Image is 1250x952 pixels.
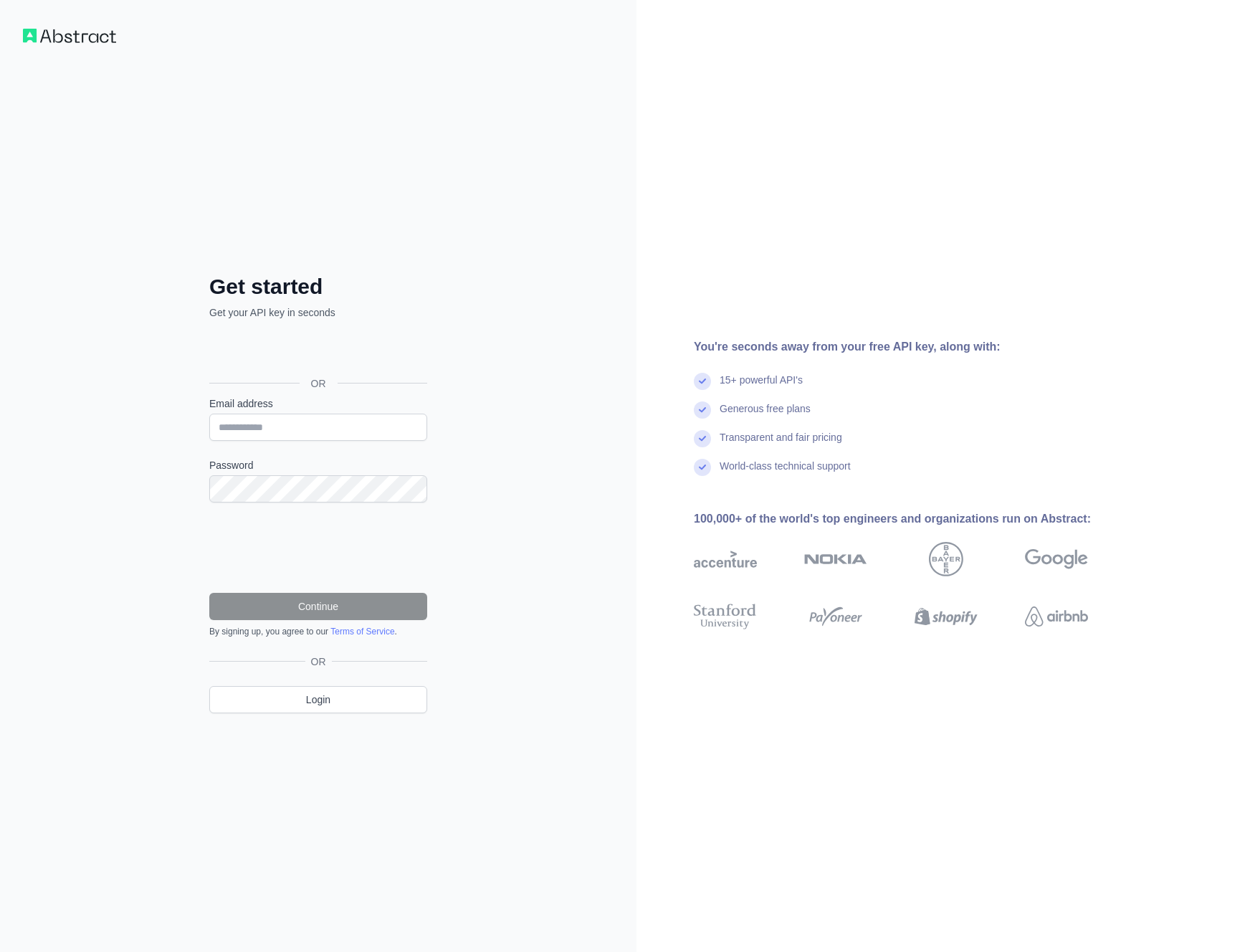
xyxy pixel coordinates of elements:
[694,373,711,390] img: check mark
[330,627,394,637] a: Terms of Service
[209,458,427,472] label: Password
[209,593,427,620] button: Continue
[694,401,711,419] img: check mark
[202,335,431,367] iframe: “使用 Google 账号登录”按钮
[915,601,978,632] img: shopify
[209,305,427,320] p: Get your API key in seconds
[720,373,803,401] div: 15+ powerful API's
[209,520,427,576] iframe: reCAPTCHA
[929,542,963,576] img: bayer
[804,542,867,576] img: nokia
[1025,542,1088,576] img: google
[1025,601,1088,632] img: airbnb
[209,396,427,411] label: Email address
[209,274,427,300] h2: Get started
[720,401,811,430] div: Generous free plans
[694,601,757,632] img: stanford university
[305,654,332,669] span: OR
[209,626,427,637] div: By signing up, you agree to our .
[804,601,867,632] img: payoneer
[720,459,851,487] div: World-class technical support
[720,430,842,459] div: Transparent and fair pricing
[694,542,757,576] img: accenture
[209,686,427,713] a: Login
[694,459,711,476] img: check mark
[694,430,711,447] img: check mark
[694,338,1134,356] div: You're seconds away from your free API key, along with:
[694,510,1134,528] div: 100,000+ of the world's top engineers and organizations run on Abstract:
[300,376,338,391] span: OR
[23,29,116,43] img: Workflow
